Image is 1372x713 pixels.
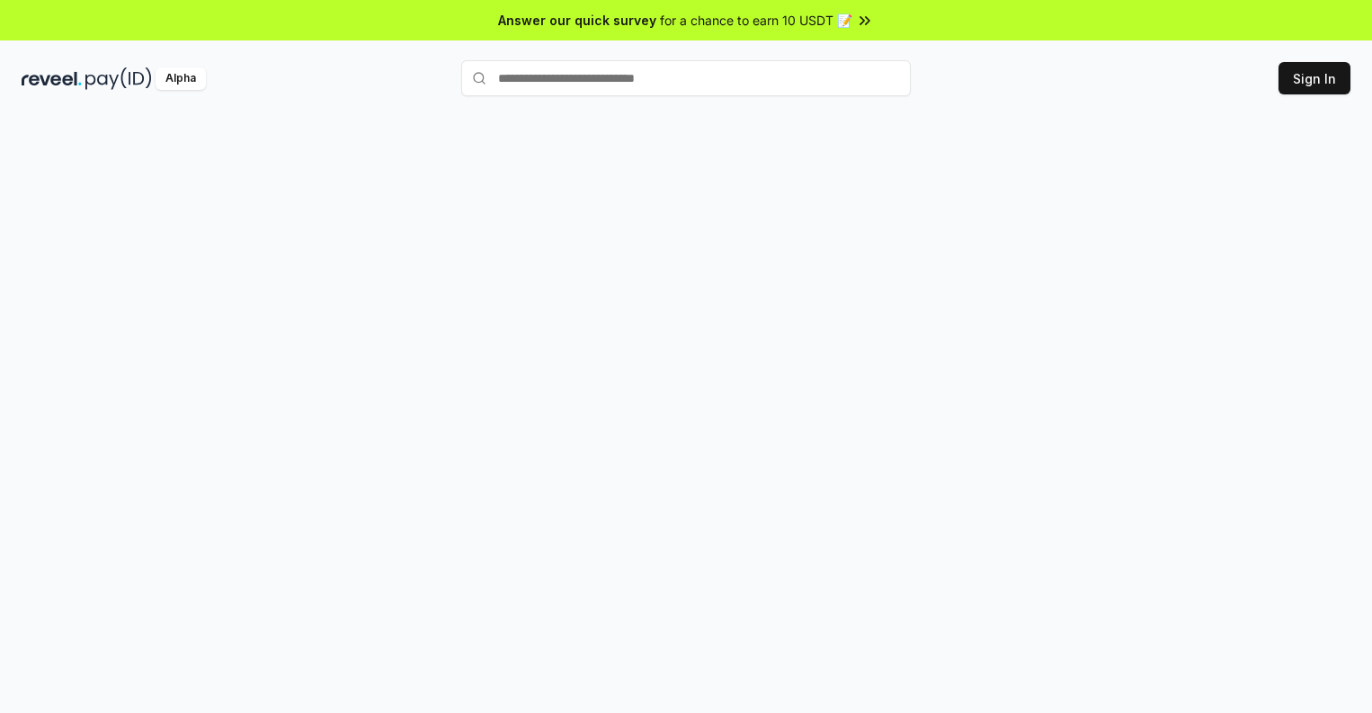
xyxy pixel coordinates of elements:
[85,67,152,90] img: pay_id
[22,67,82,90] img: reveel_dark
[660,11,852,30] span: for a chance to earn 10 USDT 📝
[498,11,656,30] span: Answer our quick survey
[156,67,206,90] div: Alpha
[1278,62,1350,94] button: Sign In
